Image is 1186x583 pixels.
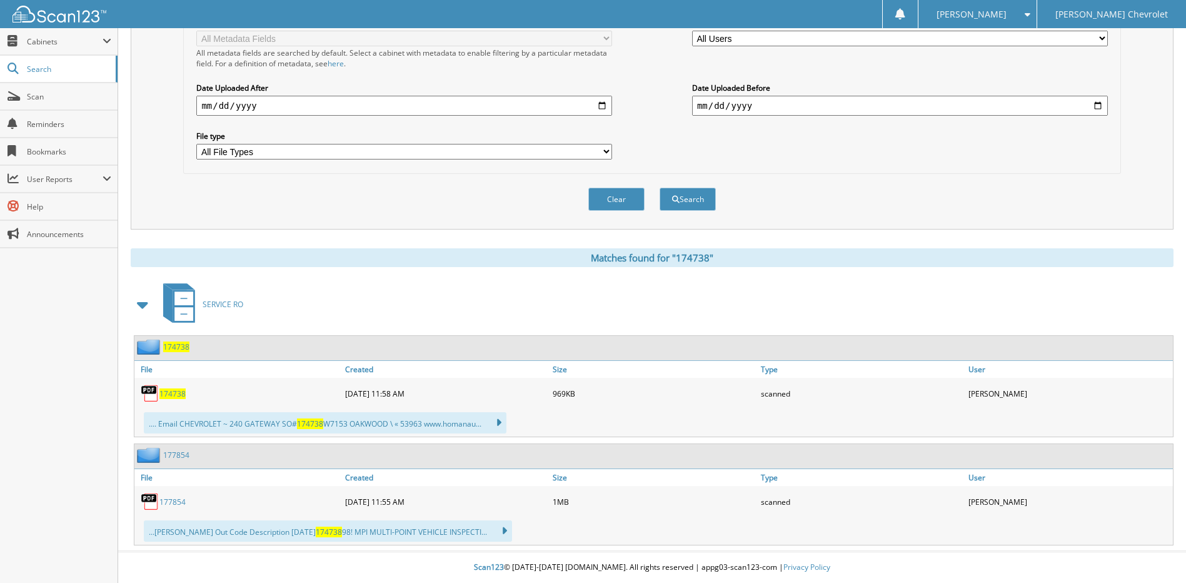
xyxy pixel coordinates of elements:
label: Date Uploaded Before [692,83,1108,93]
span: Help [27,201,111,212]
a: User [965,361,1173,378]
img: folder2.png [137,447,163,463]
input: end [692,96,1108,116]
a: 174738 [159,388,186,399]
a: Size [550,361,757,378]
button: Search [660,188,716,211]
img: scan123-logo-white.svg [13,6,106,23]
div: [DATE] 11:55 AM [342,489,550,514]
label: File type [196,131,612,141]
div: [DATE] 11:58 AM [342,381,550,406]
span: Cabinets [27,36,103,47]
a: 174738 [163,342,189,352]
img: PDF.png [141,492,159,511]
span: Scan123 [474,562,504,572]
span: SERVICE RO [203,299,243,310]
a: Created [342,361,550,378]
div: [PERSON_NAME] [965,489,1173,514]
span: Search [27,64,109,74]
a: User [965,469,1173,486]
div: scanned [758,381,965,406]
div: 969KB [550,381,757,406]
span: [PERSON_NAME] [937,11,1007,18]
span: Reminders [27,119,111,129]
label: Date Uploaded After [196,83,612,93]
span: Announcements [27,229,111,240]
button: Clear [588,188,645,211]
div: scanned [758,489,965,514]
span: Bookmarks [27,146,111,157]
div: All metadata fields are searched by default. Select a cabinet with metadata to enable filtering b... [196,48,612,69]
div: .... Email CHEVROLET ~ 240 GATEWAY SO# W7153 OAKWOOD \ « 53963 www.homanau... [144,412,506,433]
span: [PERSON_NAME] Chevrolet [1055,11,1168,18]
a: 177854 [159,497,186,507]
iframe: Chat Widget [1123,523,1186,583]
div: Matches found for "174738" [131,248,1173,267]
span: 174738 [316,527,342,537]
img: folder2.png [137,339,163,355]
a: Type [758,469,965,486]
div: ...[PERSON_NAME] Out Code Description [DATE] 98! MPI MULTI-POINT VEHICLE INSPECTI... [144,520,512,542]
span: User Reports [27,174,103,185]
span: 174738 [297,418,323,429]
span: Scan [27,91,111,102]
a: here [328,58,344,69]
a: Created [342,469,550,486]
a: File [134,361,342,378]
a: 177854 [163,450,189,460]
a: Size [550,469,757,486]
a: File [134,469,342,486]
div: 1MB [550,489,757,514]
a: Type [758,361,965,378]
div: © [DATE]-[DATE] [DOMAIN_NAME]. All rights reserved | appg03-scan123-com | [118,552,1186,583]
img: PDF.png [141,384,159,403]
input: start [196,96,612,116]
a: SERVICE RO [156,280,243,329]
div: [PERSON_NAME] [965,381,1173,406]
a: Privacy Policy [783,562,830,572]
